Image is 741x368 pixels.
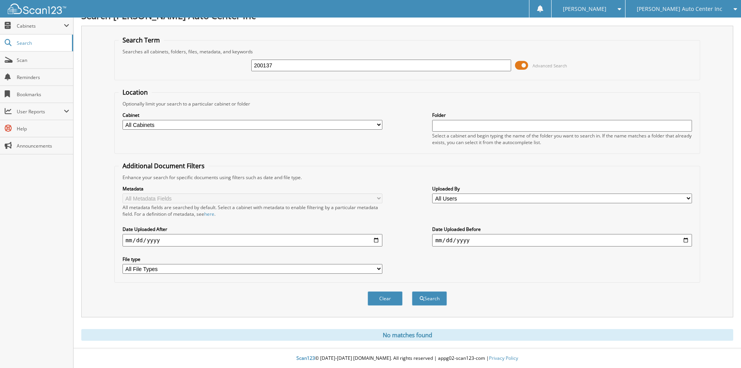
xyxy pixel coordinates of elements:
[563,7,606,11] span: [PERSON_NAME]
[368,291,403,306] button: Clear
[119,100,696,107] div: Optionally limit your search to a particular cabinet or folder
[119,36,164,44] legend: Search Term
[489,355,518,361] a: Privacy Policy
[123,234,382,247] input: start
[119,88,152,97] legend: Location
[17,57,69,63] span: Scan
[637,7,722,11] span: [PERSON_NAME] Auto Center Inc
[119,174,696,181] div: Enhance your search for specific documents using filters such as date and file type.
[296,355,315,361] span: Scan123
[204,211,214,217] a: here
[123,226,382,232] label: Date Uploaded After
[123,112,382,118] label: Cabinet
[17,40,68,46] span: Search
[17,74,69,81] span: Reminders
[17,125,69,132] span: Help
[123,185,382,192] label: Metadata
[432,132,692,146] div: Select a cabinet and begin typing the name of the folder you want to search in. If the name match...
[74,349,741,368] div: © [DATE]-[DATE] [DOMAIN_NAME]. All rights reserved | appg02-scan123-com |
[17,23,64,29] span: Cabinets
[17,91,69,98] span: Bookmarks
[8,4,66,14] img: scan123-logo-white.svg
[412,291,447,306] button: Search
[432,226,692,232] label: Date Uploaded Before
[119,48,696,55] div: Searches all cabinets, folders, files, metadata, and keywords
[123,256,382,262] label: File type
[432,112,692,118] label: Folder
[432,234,692,247] input: end
[17,143,69,149] span: Announcements
[533,63,567,69] span: Advanced Search
[432,185,692,192] label: Uploaded By
[119,162,208,170] legend: Additional Document Filters
[17,108,64,115] span: User Reports
[702,331,741,368] iframe: Chat Widget
[81,329,733,341] div: No matches found
[123,204,382,217] div: All metadata fields are searched by default. Select a cabinet with metadata to enable filtering b...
